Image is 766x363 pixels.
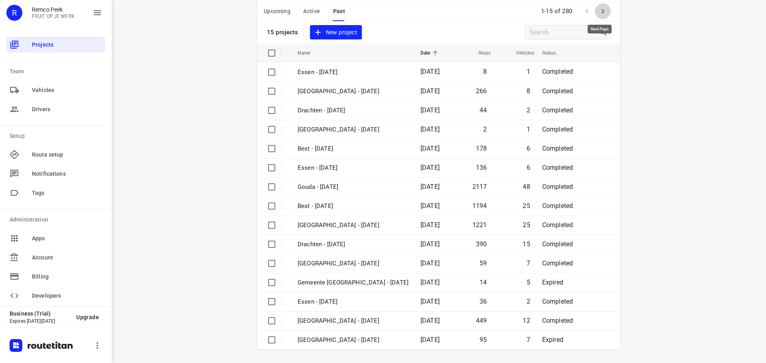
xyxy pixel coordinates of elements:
span: 178 [476,145,487,152]
div: Tags [6,185,105,201]
span: 14 [480,279,487,286]
span: 8 [527,87,530,95]
span: Completed [542,106,573,114]
div: Drivers [6,101,105,117]
span: Route setup [32,151,102,159]
p: [GEOGRAPHIC_DATA] - [DATE] [298,259,409,268]
span: Completed [542,202,573,210]
span: 6 [527,145,530,152]
span: Completed [542,221,573,229]
span: Completed [542,259,573,267]
span: 59 [480,259,487,267]
span: Expired [542,336,563,343]
p: Essen - [DATE] [298,163,409,173]
span: [DATE] [421,279,440,286]
span: 266 [476,87,487,95]
p: Drachten - [DATE] [298,240,409,249]
span: [DATE] [421,221,440,229]
div: Vehicles [6,82,105,98]
button: New project [310,25,362,40]
p: Gemeente [GEOGRAPHIC_DATA] - [DATE] [298,278,409,287]
span: 1 [527,68,530,75]
span: Stops [468,48,491,58]
span: Name [298,48,321,58]
span: 2117 [472,183,487,190]
p: Drachten - [DATE] [298,106,409,115]
span: Completed [542,164,573,171]
span: Expired [542,279,563,286]
span: Upgrade [76,314,99,320]
span: 36 [480,298,487,305]
span: 25 [523,221,530,229]
span: [DATE] [421,164,440,171]
p: [GEOGRAPHIC_DATA] - [DATE] [298,125,409,134]
span: 1 [527,126,530,133]
span: Completed [542,240,573,248]
span: Notifications [32,170,102,178]
div: Route setup [6,147,105,163]
span: Tags [32,189,102,197]
span: Completed [542,87,573,95]
span: [DATE] [421,68,440,75]
div: Notifications [6,166,105,182]
span: 1221 [472,221,487,229]
p: Remco Peek [32,6,75,13]
span: 2 [527,298,530,305]
p: Essen - [DATE] [298,68,409,77]
span: 1-15 of 280 [538,3,576,20]
span: 1194 [472,202,487,210]
p: Gouda - [DATE] [298,182,409,192]
span: Vehicles [505,48,534,58]
span: [DATE] [421,202,440,210]
p: Business (Trial) [10,310,70,317]
span: 44 [480,106,487,114]
input: Search projects [530,26,598,39]
span: 95 [480,336,487,343]
span: [DATE] [421,240,440,248]
span: Drivers [32,105,102,114]
p: Administration [10,216,105,224]
span: Completed [542,183,573,190]
p: Best - [DATE] [298,144,409,153]
span: Date [421,48,441,58]
span: Past [333,6,345,16]
span: [DATE] [421,87,440,95]
span: 12 [523,317,530,324]
div: Developers [6,288,105,304]
div: R [6,5,22,21]
span: [DATE] [421,183,440,190]
span: [DATE] [421,317,440,324]
span: Vehicles [32,86,102,94]
span: [DATE] [421,106,440,114]
p: Expires [DATE][DATE] [10,318,70,324]
p: Team [10,67,105,76]
p: Zwolle - Tuesday [298,316,409,326]
span: 390 [476,240,487,248]
span: 7 [527,259,530,267]
span: [DATE] [421,145,440,152]
span: 2 [483,126,487,133]
p: Essen - [DATE] [298,297,409,306]
p: FRUIT OP JE WERK [32,14,75,19]
div: Billing [6,269,105,285]
p: Setup [10,132,105,140]
span: Account [32,253,102,262]
span: Completed [542,317,573,324]
span: Developers [32,292,102,300]
p: [GEOGRAPHIC_DATA] - [DATE] [298,87,409,96]
div: Apps [6,230,105,246]
span: 15 [523,240,530,248]
span: Status [542,48,567,58]
span: 136 [476,164,487,171]
span: Projects [32,41,102,49]
span: 449 [476,317,487,324]
p: Gemeente Rotterdam - Tuesday [298,336,409,345]
div: Projects [6,37,105,53]
span: 5 [527,279,530,286]
span: [DATE] [421,336,440,343]
span: Billing [32,273,102,281]
span: 48 [523,183,530,190]
button: Upgrade [70,310,105,324]
span: 6 [527,164,530,171]
span: Previous Page [579,3,595,19]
